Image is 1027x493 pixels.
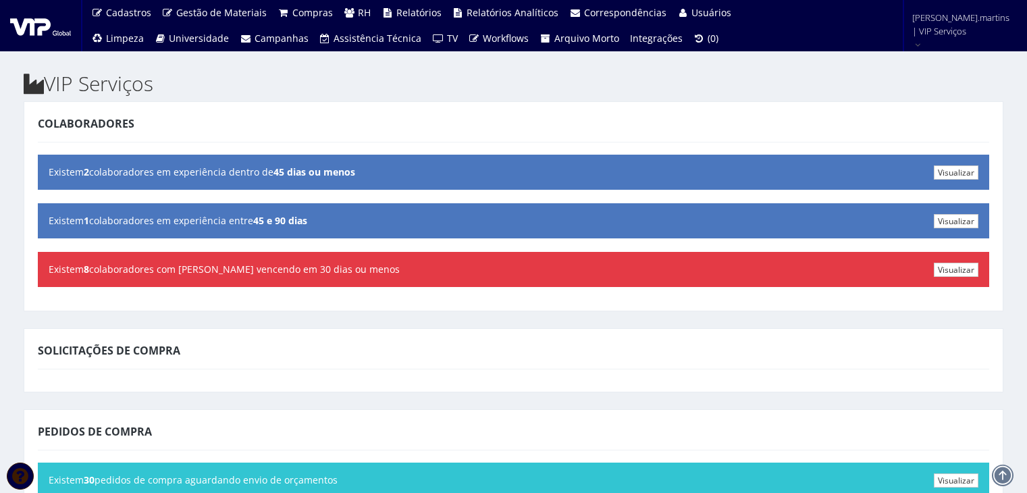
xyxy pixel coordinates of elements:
span: Relatórios [396,6,442,19]
b: 45 e 90 dias [253,214,307,227]
span: Cadastros [106,6,151,19]
a: Visualizar [934,263,978,277]
span: Universidade [169,32,229,45]
a: Integrações [625,26,688,51]
a: Assistência Técnica [314,26,427,51]
span: [PERSON_NAME].martins | VIP Serviços [912,11,1009,38]
div: Existem colaboradores em experiência entre [38,203,989,238]
span: Correspondências [584,6,666,19]
a: Universidade [149,26,235,51]
b: 1 [84,214,89,227]
b: 30 [84,473,95,486]
a: Visualizar [934,473,978,488]
a: Arquivo Morto [534,26,625,51]
span: Campanhas [255,32,309,45]
span: Limpeza [106,32,144,45]
a: Limpeza [86,26,149,51]
div: Existem colaboradores com [PERSON_NAME] vencendo em 30 dias ou menos [38,252,989,287]
a: Workflows [463,26,535,51]
span: RH [358,6,371,19]
span: Pedidos de Compra [38,424,152,439]
span: Arquivo Morto [554,32,619,45]
a: Campanhas [234,26,314,51]
b: 45 dias ou menos [273,165,355,178]
span: (0) [708,32,718,45]
b: 2 [84,165,89,178]
b: 8 [84,263,89,276]
img: logo [10,16,71,36]
span: Solicitações de Compra [38,343,180,358]
span: Colaboradores [38,116,134,131]
div: Existem colaboradores em experiência dentro de [38,155,989,190]
span: Integrações [630,32,683,45]
a: Visualizar [934,165,978,180]
h2: VIP Serviços [24,72,1003,95]
span: Workflows [483,32,529,45]
span: Usuários [691,6,731,19]
span: Gestão de Materiais [176,6,267,19]
span: Compras [292,6,333,19]
a: (0) [688,26,725,51]
span: Assistência Técnica [334,32,421,45]
span: TV [447,32,458,45]
a: TV [427,26,463,51]
span: Relatórios Analíticos [467,6,558,19]
a: Visualizar [934,214,978,228]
